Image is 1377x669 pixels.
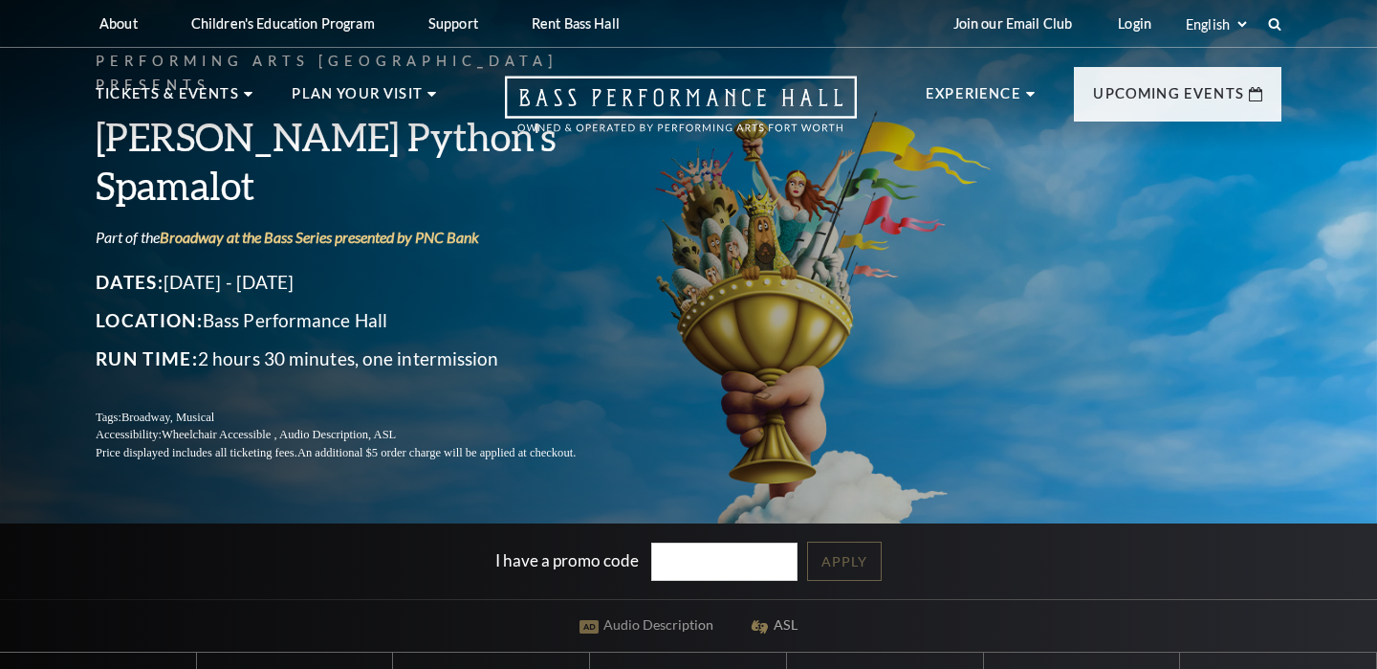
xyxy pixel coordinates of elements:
[292,82,423,117] p: Plan Your Visit
[926,82,1021,117] p: Experience
[96,309,203,331] span: Location:
[96,344,622,374] p: 2 hours 30 minutes, one intermission
[96,305,622,336] p: Bass Performance Hall
[96,82,239,117] p: Tickets & Events
[96,444,622,462] p: Price displayed includes all ticketing fees.
[297,446,576,459] span: An additional $5 order charge will be applied at checkout.
[495,549,639,569] label: I have a promo code
[191,15,375,32] p: Children's Education Program
[162,428,396,441] span: Wheelchair Accessible , Audio Description, ASL
[96,267,622,298] p: [DATE] - [DATE]
[121,411,214,424] span: Broadway, Musical
[96,347,198,369] span: Run Time:
[96,426,622,444] p: Accessibility:
[1182,15,1250,33] select: Select:
[96,271,164,293] span: Dates:
[532,15,620,32] p: Rent Bass Hall
[99,15,138,32] p: About
[96,112,622,210] h3: [PERSON_NAME] Python's Spamalot
[1093,82,1244,117] p: Upcoming Events
[96,409,622,427] p: Tags:
[96,227,622,248] p: Part of the
[160,228,479,246] a: Broadway at the Bass Series presented by PNC Bank
[428,15,478,32] p: Support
